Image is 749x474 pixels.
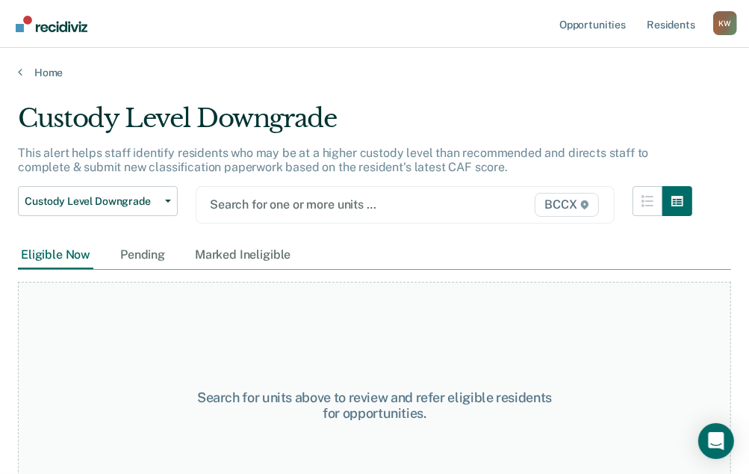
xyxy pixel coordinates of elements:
[18,186,178,216] button: Custody Level Downgrade
[196,390,553,422] div: Search for units above to review and refer eligible residents for opportunities.
[713,11,737,35] div: K W
[192,241,293,269] div: Marked Ineligible
[698,423,734,459] div: Open Intercom Messenger
[18,66,731,79] a: Home
[18,241,93,269] div: Eligible Now
[25,195,159,208] span: Custody Level Downgrade
[117,241,168,269] div: Pending
[16,16,87,32] img: Recidiviz
[535,193,598,217] span: BCCX
[713,11,737,35] button: Profile dropdown button
[18,146,648,174] p: This alert helps staff identify residents who may be at a higher custody level than recommended a...
[18,103,692,146] div: Custody Level Downgrade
